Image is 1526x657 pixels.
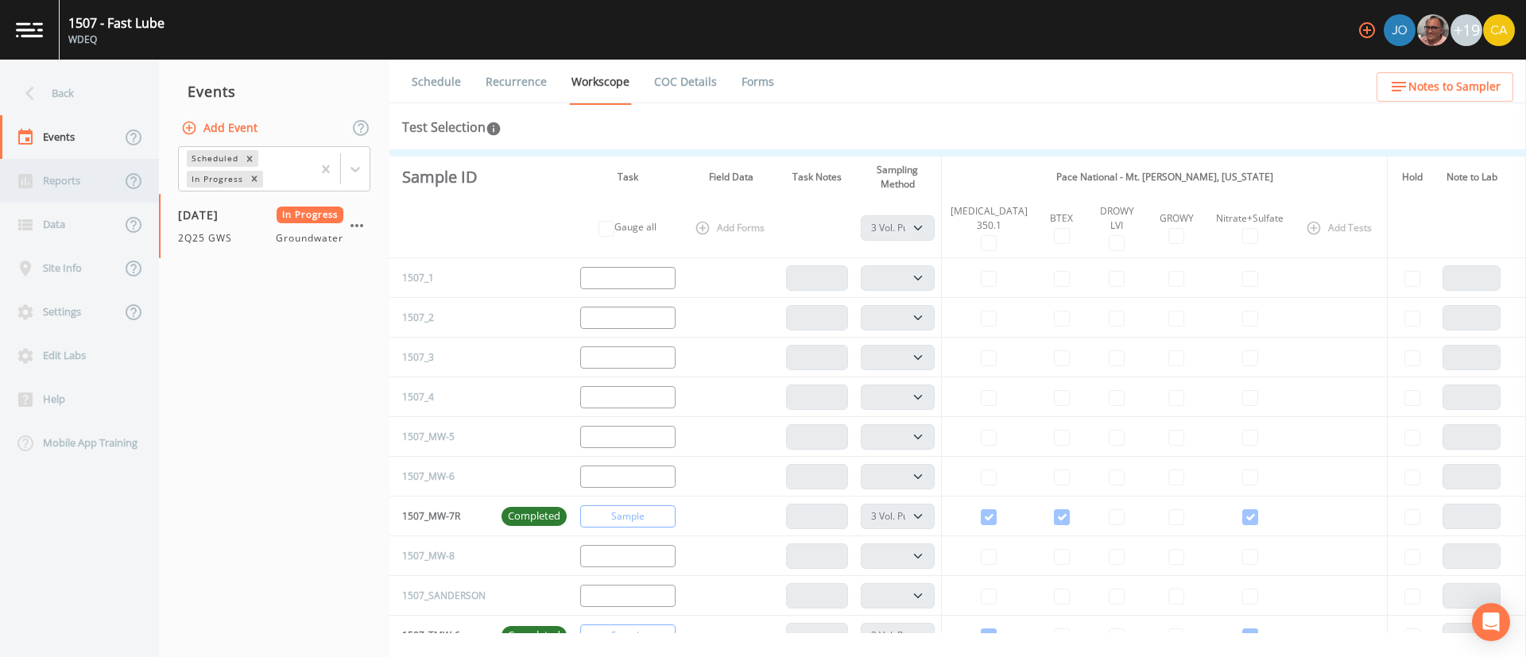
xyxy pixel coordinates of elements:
td: 1507_MW-7R [389,497,495,536]
a: [DATE]In Progress2Q25 GWSGroundwater [159,194,389,259]
span: 2Q25 GWS [178,231,242,245]
button: Notes to Sampler [1377,72,1513,102]
a: COC Details [652,60,719,104]
td: 1507_MW-5 [389,417,495,457]
td: 1507_4 [389,377,495,417]
th: Pace National - Mt. [PERSON_NAME], [US_STATE] [941,157,1388,198]
span: In Progress [277,207,344,223]
img: logo [16,22,43,37]
div: Remove In Progress [246,171,263,187]
div: Remove Scheduled [241,150,258,167]
img: 37d9cc7f3e1b9ec8ec648c4f5b158cdc [1483,14,1515,46]
span: Notes to Sampler [1408,77,1501,97]
a: Schedule [409,60,463,104]
td: 1507_3 [389,338,495,377]
div: Josh Watzak [1383,14,1416,46]
td: 1507_TMW-6 [389,616,495,655]
th: Hold [1388,157,1437,198]
span: Completed [502,628,567,643]
div: 1507 - Fast Lube [68,14,165,33]
div: +19 [1450,14,1482,46]
span: [DATE] [178,207,230,223]
a: Recurrence [483,60,549,104]
div: Nitrate+Sulfate [1213,211,1288,226]
div: Events [159,71,389,111]
div: GROWY [1153,211,1200,226]
img: d2de15c11da5451b307a030ac90baa3e [1384,14,1416,46]
label: Gauge all [614,220,656,234]
span: Completed [502,508,567,524]
svg: In this section you'll be able to select the analytical test to run, based on the media type, and... [486,121,502,137]
div: Test Selection [402,118,502,137]
td: 1507_MW-8 [389,536,495,576]
th: Field Data [683,157,780,198]
div: BTEX [1043,211,1081,226]
div: DROWY LVI [1094,204,1141,233]
th: Sample ID [389,157,495,198]
th: Task [573,157,683,198]
a: Forms [739,60,777,104]
img: e2d790fa78825a4bb76dcb6ab311d44c [1417,14,1449,46]
div: Mike Franklin [1416,14,1450,46]
div: Open Intercom Messenger [1472,603,1510,641]
th: Note to Lab [1436,157,1507,198]
a: Workscope [569,60,632,105]
span: Groundwater [276,231,343,245]
div: WDEQ [68,33,165,47]
th: Sampling Method [854,157,941,198]
div: In Progress [187,171,246,187]
td: 1507_1 [389,258,495,298]
div: [MEDICAL_DATA] 350.1 [948,204,1030,233]
th: Task Notes [780,157,854,198]
td: 1507_SANDERSON [389,576,495,616]
div: Scheduled [187,150,241,167]
button: Add Event [178,114,264,143]
td: 1507_MW-6 [389,457,495,497]
td: 1507_2 [389,298,495,338]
